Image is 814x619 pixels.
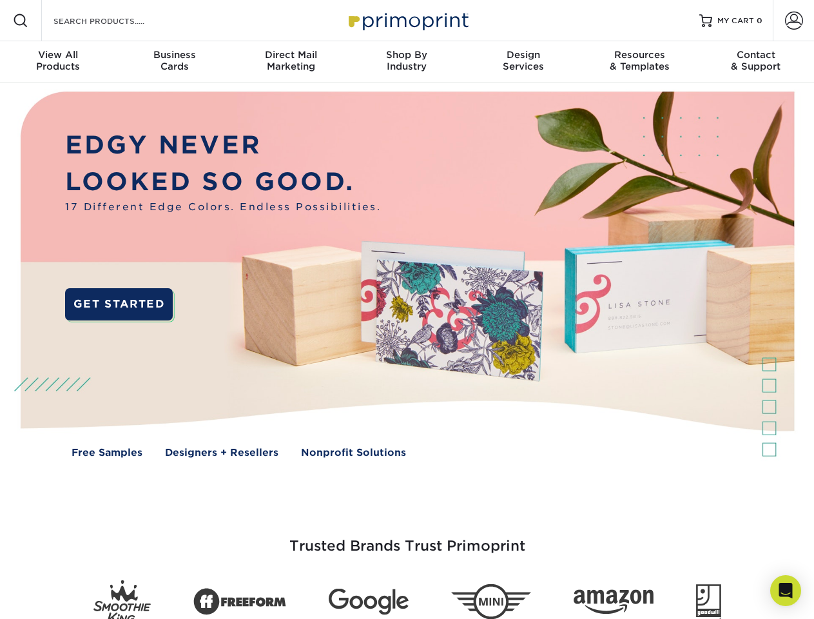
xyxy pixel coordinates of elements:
span: 17 Different Edge Colors. Endless Possibilities. [65,200,381,215]
span: Business [116,49,232,61]
span: Resources [581,49,697,61]
p: EDGY NEVER [65,127,381,164]
div: & Support [698,49,814,72]
span: Direct Mail [233,49,349,61]
p: LOOKED SO GOOD. [65,164,381,201]
span: Design [465,49,581,61]
img: Google [329,589,409,615]
a: Designers + Resellers [165,446,278,460]
div: Cards [116,49,232,72]
img: Primoprint [343,6,472,34]
span: Contact [698,49,814,61]
div: Open Intercom Messenger [770,575,801,606]
a: Contact& Support [698,41,814,83]
div: Services [465,49,581,72]
div: Marketing [233,49,349,72]
a: Direct MailMarketing [233,41,349,83]
span: 0 [757,16,762,25]
div: Industry [349,49,465,72]
a: DesignServices [465,41,581,83]
img: Amazon [574,590,654,614]
div: & Templates [581,49,697,72]
span: Shop By [349,49,465,61]
a: Nonprofit Solutions [301,446,406,460]
a: GET STARTED [65,288,173,320]
a: Shop ByIndustry [349,41,465,83]
a: BusinessCards [116,41,232,83]
input: SEARCH PRODUCTS..... [52,13,178,28]
a: Free Samples [72,446,142,460]
img: Goodwill [696,584,721,619]
h3: Trusted Brands Trust Primoprint [30,507,784,570]
span: MY CART [717,15,754,26]
a: Resources& Templates [581,41,697,83]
